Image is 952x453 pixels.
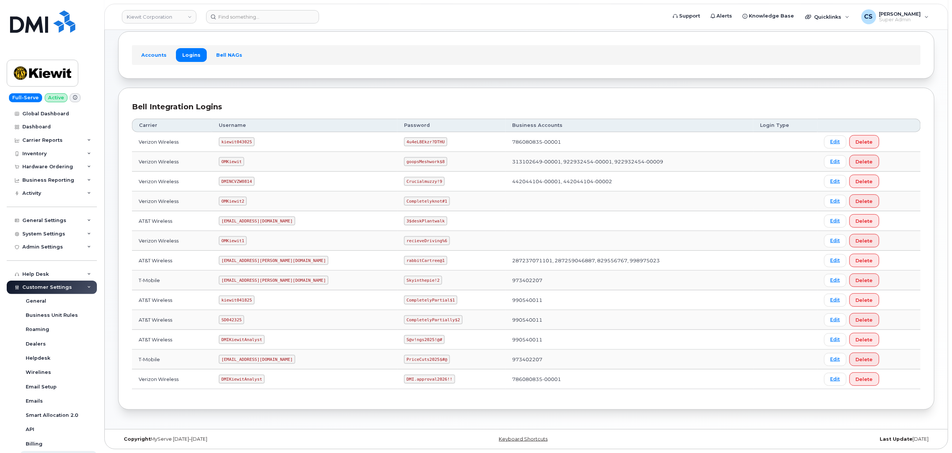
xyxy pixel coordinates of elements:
code: kiewit043025 [219,137,254,146]
code: S@v!ngs2025!@# [404,335,445,344]
code: OMKiewit2 [219,197,247,206]
th: Carrier [132,119,212,132]
td: Verizon Wireless [132,231,212,251]
code: Skyinthepie!2 [404,276,442,285]
a: Kiewit Corporation [122,10,196,24]
button: Delete [849,135,879,149]
a: Accounts [135,48,173,62]
span: CS [864,12,873,21]
span: Delete [856,257,873,264]
a: Edit [824,254,847,267]
span: Delete [856,316,873,324]
button: Delete [849,333,879,346]
a: Edit [824,215,847,228]
code: DMI.approval2026!! [404,375,455,384]
a: Edit [824,373,847,386]
strong: Copyright [124,436,151,442]
th: Login Type [753,119,817,132]
div: MyServe [DATE]–[DATE] [118,436,390,442]
th: Password [397,119,506,132]
button: Delete [849,234,879,247]
code: DMINCVZW0814 [219,177,254,186]
div: [DATE] [662,436,934,442]
a: Edit [824,135,847,149]
span: Delete [856,178,873,185]
a: Edit [824,353,847,366]
span: Delete [856,336,873,343]
button: Delete [849,175,879,188]
code: Crucialmuzzy!9 [404,177,445,186]
td: AT&T Wireless [132,330,212,350]
td: Verizon Wireless [132,172,212,191]
span: Delete [856,277,873,284]
a: Bell NAGs [210,48,249,62]
td: Verizon Wireless [132,132,212,152]
button: Delete [849,372,879,386]
td: 442044104-00001, 442044104-00002 [506,172,753,191]
button: Delete [849,313,879,327]
span: Delete [856,237,873,244]
button: Delete [849,274,879,287]
span: Alerts [717,12,732,20]
code: OMKiewit [219,157,244,166]
button: Delete [849,353,879,366]
div: Bell Integration Logins [132,101,921,112]
code: OMKiewit1 [219,236,247,245]
code: [EMAIL_ADDRESS][PERSON_NAME][DOMAIN_NAME] [219,256,328,265]
code: 3$deskPlantwalk [404,216,447,225]
input: Find something... [206,10,319,24]
td: 313102649-00001, 922932454-00001, 922932454-00009 [506,152,753,172]
a: Edit [824,175,847,188]
span: Delete [856,158,873,165]
a: Edit [824,274,847,287]
div: Chris Smith [856,9,934,24]
button: Delete [849,155,879,168]
td: T-Mobile [132,271,212,290]
td: 287237071101, 287259046887, 829556767, 998975023 [506,251,753,271]
a: Alerts [705,9,738,24]
td: 990540011 [506,330,753,350]
span: Delete [856,297,873,304]
code: rabbitCartree@1 [404,256,447,265]
strong: Last Update [880,436,913,442]
code: DMIKiewitAnalyst [219,375,265,384]
code: recieveDriving%6 [404,236,450,245]
td: 786080835-00001 [506,369,753,389]
div: Quicklinks [800,9,855,24]
span: Delete [856,376,873,383]
button: Delete [849,214,879,228]
code: [EMAIL_ADDRESS][DOMAIN_NAME] [219,216,295,225]
button: Delete [849,254,879,267]
span: Super Admin [879,17,921,23]
td: 786080835-00001 [506,132,753,152]
code: [EMAIL_ADDRESS][PERSON_NAME][DOMAIN_NAME] [219,276,328,285]
td: T-Mobile [132,350,212,369]
a: Keyboard Shortcuts [499,436,548,442]
td: AT&T Wireless [132,251,212,271]
span: Quicklinks [814,14,842,20]
td: AT&T Wireless [132,310,212,330]
th: Business Accounts [506,119,753,132]
td: AT&T Wireless [132,211,212,231]
code: [EMAIL_ADDRESS][DOMAIN_NAME] [219,355,295,364]
code: PriceCuts2025$#@ [404,355,450,364]
a: Edit [824,234,847,247]
code: CompletelyPartial$1 [404,296,457,304]
span: Knowledge Base [749,12,794,20]
a: Edit [824,313,847,327]
td: Verizon Wireless [132,152,212,172]
td: Verizon Wireless [132,369,212,389]
span: Delete [856,198,873,205]
td: 973402207 [506,271,753,290]
a: Edit [824,195,847,208]
code: DMIKiewitAnalyst [219,335,265,344]
code: CompletelyPartially$2 [404,315,463,324]
a: Support [668,9,705,24]
td: 990540011 [506,290,753,310]
span: Delete [856,138,873,146]
a: Edit [824,333,847,346]
span: [PERSON_NAME] [879,11,921,17]
td: Verizon Wireless [132,191,212,211]
a: Edit [824,155,847,168]
td: 990540011 [506,310,753,330]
